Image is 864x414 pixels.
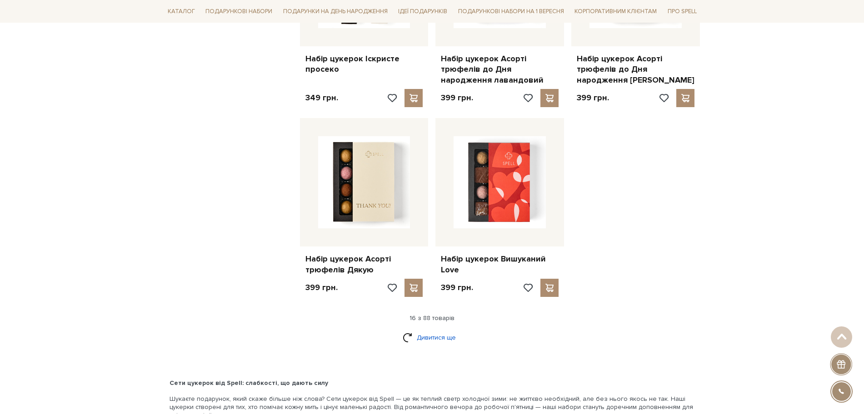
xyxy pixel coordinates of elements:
a: Набір цукерок Асорті трюфелів Дякую [305,254,423,275]
a: Каталог [164,5,199,19]
a: Подарункові набори на 1 Вересня [454,4,568,19]
b: Сети цукерок від Spell: слабкості, що дають силу [170,379,328,387]
a: Корпоративним клієнтам [571,4,660,19]
a: Про Spell [664,5,700,19]
a: Дивитися ще [403,330,462,345]
a: Подарункові набори [202,5,276,19]
p: 399 грн. [305,282,338,293]
p: 349 грн. [305,93,338,103]
div: 16 з 88 товарів [160,314,704,322]
a: Набір цукерок Іскристе просеко [305,54,423,75]
p: 399 грн. [577,93,609,103]
a: Набір цукерок Асорті трюфелів до Дня народження лавандовий [441,54,559,85]
a: Подарунки на День народження [280,5,391,19]
p: 399 грн. [441,93,473,103]
p: 399 грн. [441,282,473,293]
a: Набір цукерок Вишуканий Love [441,254,559,275]
a: Набір цукерок Асорті трюфелів до Дня народження [PERSON_NAME] [577,54,694,85]
a: Ідеї подарунків [395,5,451,19]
